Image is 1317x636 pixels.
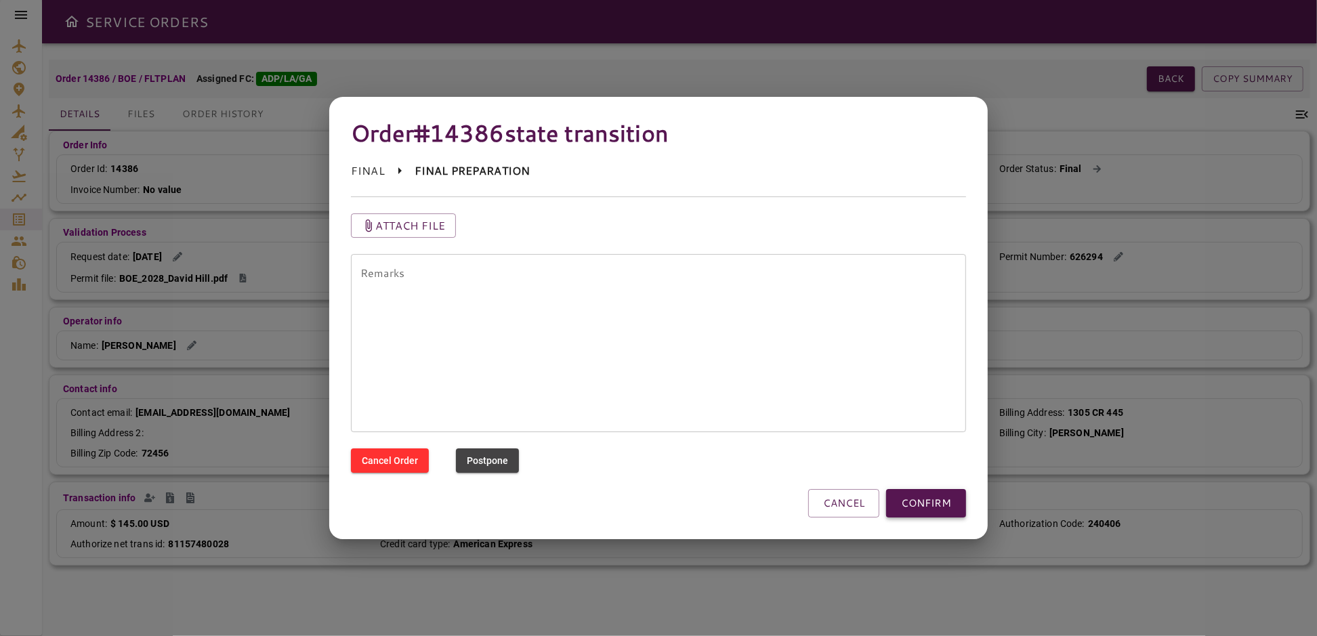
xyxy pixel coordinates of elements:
button: Postpone [456,448,519,473]
p: FINAL PREPARATION [415,163,530,179]
button: CONFIRM [886,489,966,517]
h4: Order #14386 state transition [351,119,966,147]
button: CANCEL [808,489,879,517]
p: Attach file [375,217,445,234]
button: Cancel Order [351,448,429,473]
p: FINAL [351,163,385,179]
button: Attach file [351,213,456,238]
